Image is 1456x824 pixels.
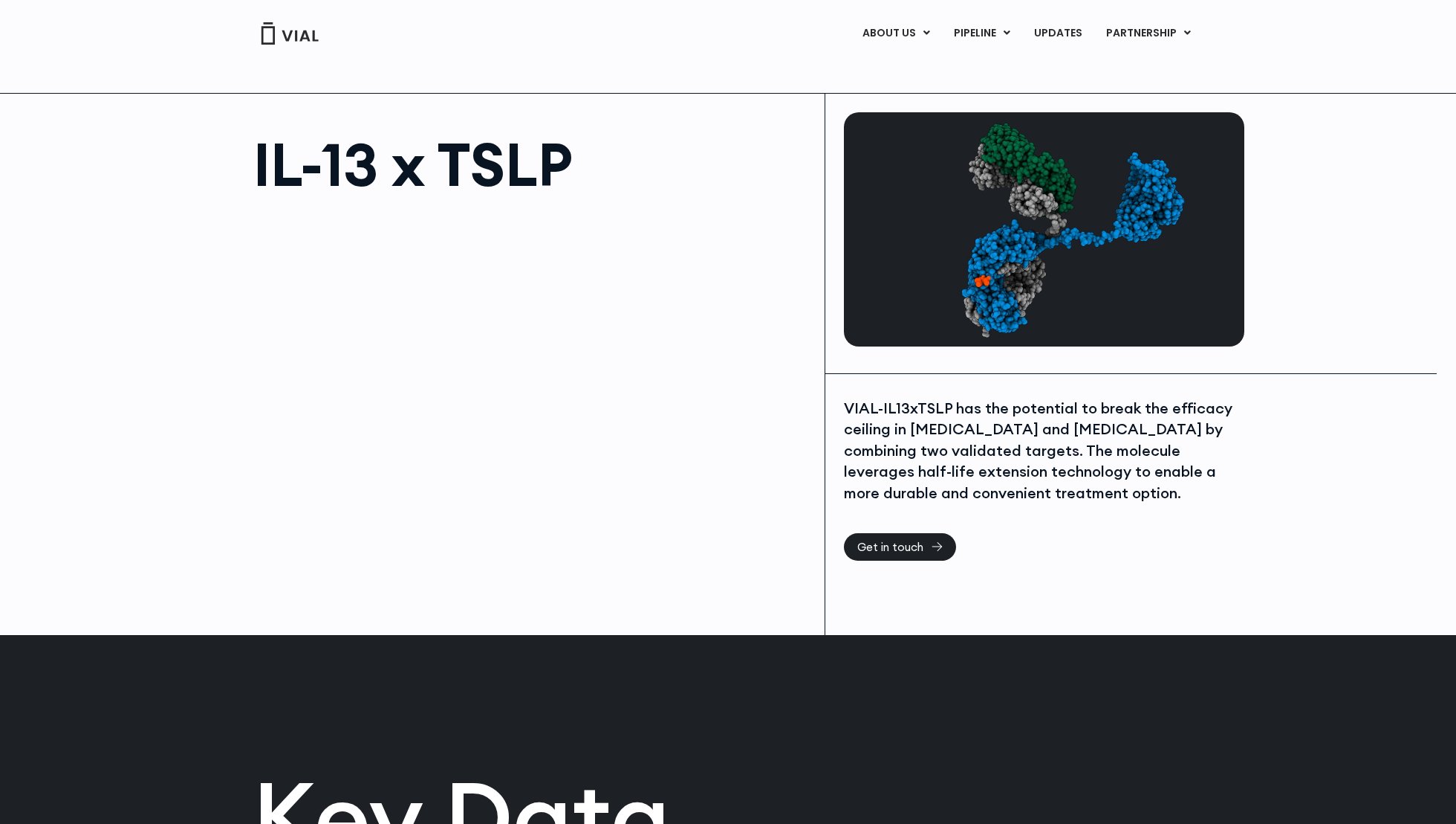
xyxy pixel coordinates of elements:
[260,22,319,45] img: Vial Logo
[857,541,923,553] span: Get in touch
[844,398,1241,504] div: VIAL-IL13xTSLP has the potential to break the efficacy ceiling in [MEDICAL_DATA] and [MEDICAL_DAT...
[844,533,956,561] a: Get in touch
[851,21,941,46] a: ABOUT USMenu Toggle
[942,21,1021,46] a: PIPELINEMenu Toggle
[1094,21,1203,46] a: PARTNERSHIPMenu Toggle
[253,135,810,194] h1: IL-13 x TSLP
[1022,21,1093,46] a: UPDATES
